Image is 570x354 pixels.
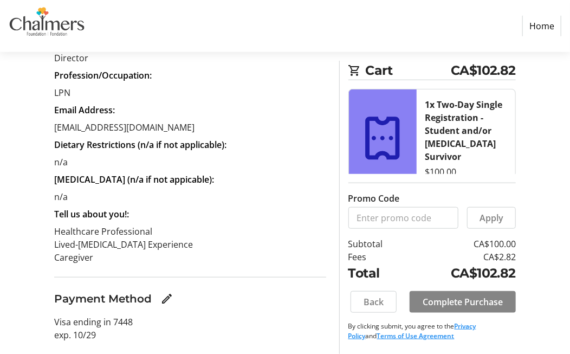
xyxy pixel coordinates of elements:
td: CA$2.82 [406,250,516,263]
img: Chalmers Foundation's Logo [9,4,86,48]
td: CA$102.82 [406,263,516,282]
a: Privacy Policy [348,321,476,340]
strong: Tell us about you!: [54,208,129,220]
td: Subtotal [348,237,406,250]
p: LPN [54,86,326,99]
button: Back [351,291,397,313]
p: Healthcare Professional Lived-[MEDICAL_DATA] Experience Caregiver [54,225,326,264]
td: Fees [348,250,406,263]
a: Home [522,16,561,36]
a: Terms of Use Agreement [377,331,455,340]
button: Apply [467,207,516,229]
td: CA$100.00 [406,237,516,250]
span: Complete Purchase [423,295,503,308]
h3: Payment Method [54,291,152,307]
span: CA$102.82 [451,61,516,80]
button: Complete Purchase [410,291,516,313]
p: Director [54,52,326,65]
span: Back [364,295,384,308]
input: Enter promo code [348,207,458,229]
span: Apply [480,211,503,224]
p: n/a [54,190,326,203]
td: Total [348,263,406,282]
span: Cart [366,61,451,80]
strong: Email Address: [54,104,115,116]
p: Visa ending in 7448 exp. 10/29 [54,316,326,342]
p: [EMAIL_ADDRESS][DOMAIN_NAME] [54,121,326,134]
strong: Profession/Occupation: [54,69,152,81]
strong: [MEDICAL_DATA] (n/a if not appicable): [54,173,214,185]
button: Edit Payment Method [156,288,178,310]
p: n/a [54,156,326,169]
strong: 1x Two-Day Single Registration - Student and/or [MEDICAL_DATA] Survivor [425,99,503,163]
label: Promo Code [348,192,400,205]
div: $100.00 [425,165,507,178]
p: By clicking submit, you agree to the and [348,321,516,341]
strong: Dietary Restrictions (n/a if not applicable): [54,139,226,151]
